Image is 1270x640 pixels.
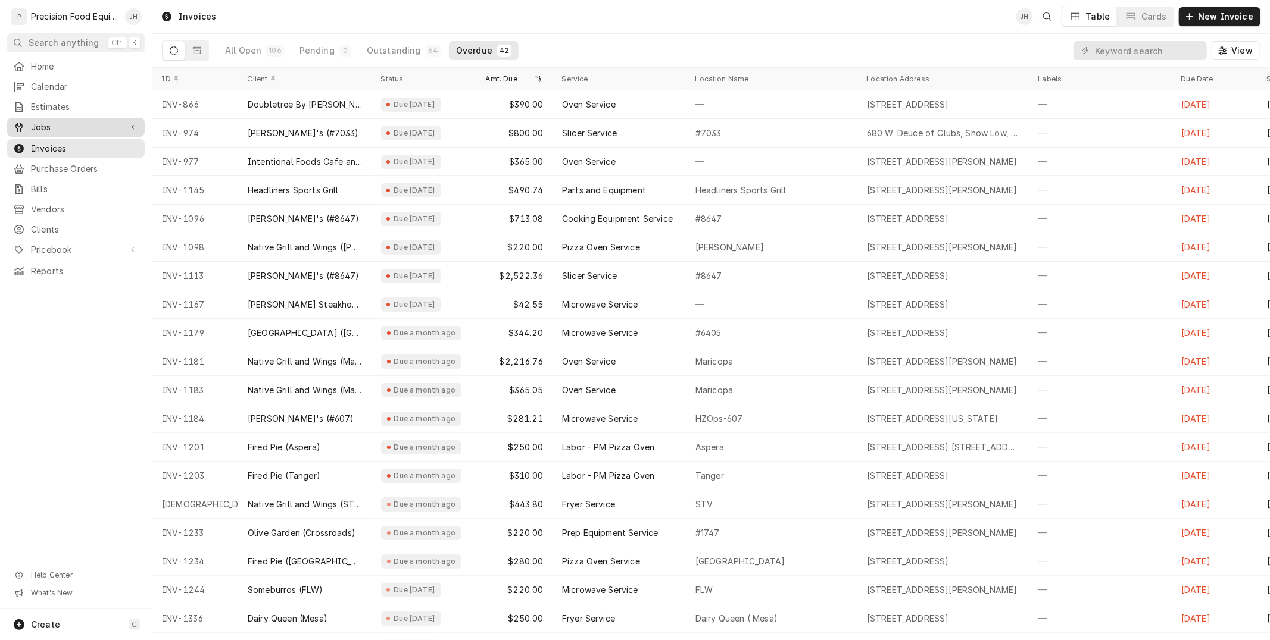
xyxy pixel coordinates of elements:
[867,441,1019,453] div: [STREET_ADDRESS] [STREET_ADDRESS]
[1029,547,1172,576] div: —
[7,139,145,158] a: Invoices
[562,498,615,510] div: Fryer Service
[695,441,724,453] div: Aspera
[867,127,1019,139] div: 680 W. Deuce of Clubs, Show Low, AZ 85901
[867,356,1018,368] div: [STREET_ADDRESS][PERSON_NAME]
[867,184,1018,196] div: [STREET_ADDRESS][PERSON_NAME]
[476,433,553,462] div: $250.00
[476,347,553,376] div: $2,216.76
[867,498,1018,510] div: [STREET_ADDRESS][PERSON_NAME]
[7,180,145,199] a: Bills
[1172,176,1257,205] div: [DATE]
[695,556,785,567] div: [GEOGRAPHIC_DATA]
[125,8,142,25] div: Jason Hertel's Avatar
[392,614,436,623] div: Due [DATE]
[248,470,320,482] div: Fired Pie (Tanger)
[31,183,139,195] span: Bills
[1029,262,1172,290] div: —
[562,356,616,368] div: Oven Service
[225,45,261,57] div: All Open
[392,528,457,538] div: Due a month ago
[867,270,949,282] div: [STREET_ADDRESS]
[867,527,1018,539] div: [STREET_ADDRESS][PERSON_NAME]
[476,376,553,404] div: $365.05
[392,471,457,481] div: Due a month ago
[867,241,1018,253] div: [STREET_ADDRESS][PERSON_NAME]
[476,262,553,290] div: $2,522.36
[1181,74,1246,84] div: Due Date
[248,156,362,168] div: Intentional Foods Cafe and Market
[152,576,238,604] div: INV-1244
[152,547,238,576] div: INV-1234
[1172,119,1257,148] div: [DATE]
[867,613,949,625] div: [STREET_ADDRESS]
[132,38,137,48] span: K
[392,328,457,338] div: Due a month ago
[695,213,722,225] div: #8647
[392,128,436,138] div: Due [DATE]
[7,57,145,76] a: Home
[1016,8,1033,25] div: Jason Hertel's Avatar
[1141,11,1166,23] div: Cards
[695,327,722,339] div: #6405
[31,265,139,277] span: Reports
[392,443,457,452] div: Due a month ago
[31,101,139,113] span: Estimates
[1029,519,1172,547] div: —
[392,385,457,395] div: Due a month ago
[562,127,617,139] div: Slicer Service
[11,8,27,25] div: P
[1172,319,1257,347] div: [DATE]
[562,327,638,339] div: Microwave Service
[248,584,323,596] div: Someburros (FLW)
[562,270,617,282] div: Slicer Service
[392,357,457,366] div: Due a month ago
[695,527,720,539] div: #1747
[867,213,949,225] div: [STREET_ADDRESS]
[392,243,436,252] div: Due [DATE]
[392,300,436,309] div: Due [DATE]
[1172,547,1257,576] div: [DATE]
[248,299,362,310] div: [PERSON_NAME] Steakhouse
[248,327,362,339] div: [GEOGRAPHIC_DATA] ([GEOGRAPHIC_DATA])
[1029,404,1172,433] div: —
[476,547,553,576] div: $280.00
[562,556,640,567] div: Pizza Oven Service
[1029,148,1172,176] div: —
[476,604,553,633] div: $250.00
[1029,233,1172,262] div: —
[111,38,124,48] span: Ctrl
[152,119,238,148] div: INV-974
[31,224,139,236] span: Clients
[1029,205,1172,233] div: —
[476,404,553,433] div: $281.21
[1172,233,1257,262] div: [DATE]
[1086,11,1110,23] div: Table
[562,613,615,625] div: Fryer Service
[867,327,949,339] div: [STREET_ADDRESS]
[31,244,121,256] span: Pricebook
[248,241,362,253] div: Native Grill and Wings ([PERSON_NAME])
[1029,462,1172,490] div: —
[1029,347,1172,376] div: —
[456,45,492,57] div: Overdue
[152,290,238,319] div: INV-1167
[392,100,436,109] div: Due [DATE]
[248,99,362,111] div: Doubletree By [PERSON_NAME]
[1172,148,1257,176] div: [DATE]
[152,319,238,347] div: INV-1179
[152,205,238,233] div: INV-1096
[1029,319,1172,347] div: —
[562,99,616,111] div: Oven Service
[867,413,998,425] div: [STREET_ADDRESS][US_STATE]
[342,46,349,55] div: 0
[392,500,457,509] div: Due a month ago
[152,347,238,376] div: INV-1181
[392,186,436,195] div: Due [DATE]
[562,527,659,539] div: Prep Equipment Service
[562,299,638,310] div: Microwave Service
[562,184,646,196] div: Parts and Equipment
[7,33,145,52] button: Search anythingCtrlK
[562,74,674,84] div: Service
[392,557,457,566] div: Due a month ago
